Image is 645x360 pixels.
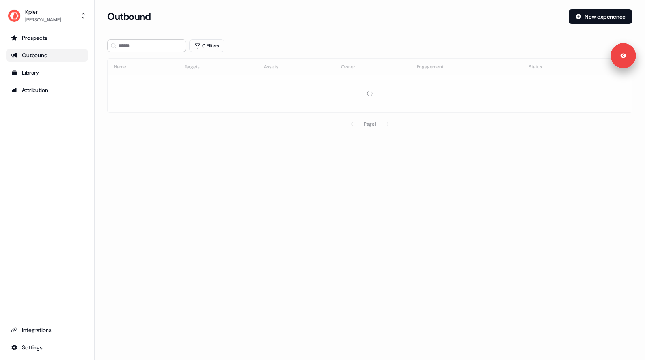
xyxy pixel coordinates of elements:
[11,69,83,77] div: Library
[6,32,88,44] a: Go to prospects
[569,9,632,24] button: New experience
[25,16,61,24] div: [PERSON_NAME]
[6,84,88,96] a: Go to attribution
[11,343,83,351] div: Settings
[107,11,151,22] h3: Outbound
[6,66,88,79] a: Go to templates
[11,51,83,59] div: Outbound
[6,341,88,354] a: Go to integrations
[11,326,83,334] div: Integrations
[25,8,61,16] div: Kpler
[6,49,88,62] a: Go to outbound experience
[11,86,83,94] div: Attribution
[11,34,83,42] div: Prospects
[189,39,224,52] button: 0 Filters
[6,6,88,25] button: Kpler[PERSON_NAME]
[6,324,88,336] a: Go to integrations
